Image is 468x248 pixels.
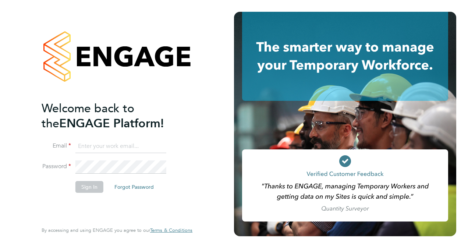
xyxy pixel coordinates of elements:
[42,101,134,131] span: Welcome back to the
[42,227,192,233] span: By accessing and using ENGAGE you agree to our
[75,140,166,153] input: Enter your work email...
[75,181,103,193] button: Sign In
[42,163,71,170] label: Password
[109,181,160,193] button: Forgot Password
[42,101,185,131] h2: ENGAGE Platform!
[150,227,192,233] span: Terms & Conditions
[42,142,71,150] label: Email
[150,227,192,233] a: Terms & Conditions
